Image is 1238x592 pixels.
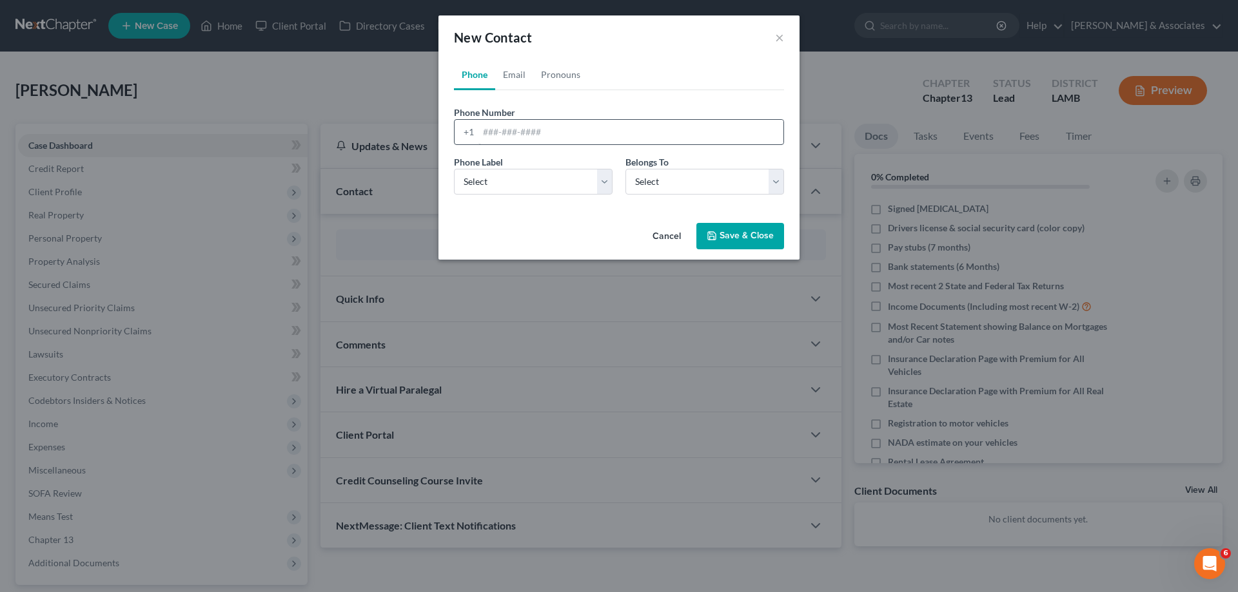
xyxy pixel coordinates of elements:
[478,120,783,144] input: ###-###-####
[454,30,532,45] span: New Contact
[454,157,503,167] span: Phone Label
[625,157,669,167] span: Belongs To
[455,120,478,144] div: +1
[1221,548,1231,559] span: 6
[533,59,588,90] a: Pronouns
[642,224,691,250] button: Cancel
[454,59,495,90] a: Phone
[454,107,515,118] span: Phone Number
[775,30,784,45] button: ×
[1194,548,1225,579] iframe: Intercom live chat
[495,59,533,90] a: Email
[696,223,784,250] button: Save & Close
